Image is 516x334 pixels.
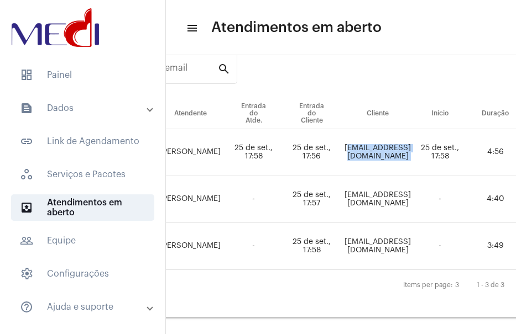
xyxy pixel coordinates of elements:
[415,223,465,270] td: -
[283,176,341,223] td: 25 de set., 17:57
[415,98,465,129] th: Início
[225,176,283,223] td: -
[11,161,154,188] span: Serviços e Pacotes
[225,223,283,270] td: -
[11,227,154,254] span: Equipe
[20,201,33,214] mat-icon: sidenav icon
[156,223,225,270] td: [PERSON_NAME]
[341,223,415,270] td: [EMAIL_ADDRESS][DOMAIN_NAME]
[7,294,165,320] mat-expansion-panel-header: sidenav iconAjuda e suporte
[186,22,197,35] mat-icon: sidenav icon
[156,98,225,129] th: Atendente
[20,168,33,181] span: sidenav icon
[341,98,415,129] th: Cliente
[20,68,33,82] span: sidenav icon
[415,176,465,223] td: -
[20,135,33,148] mat-icon: sidenav icon
[20,102,148,115] mat-panel-title: Dados
[225,98,283,129] th: Entrada do Atde.
[415,129,465,176] td: 25 de set., 17:58
[283,129,341,176] td: 25 de set., 17:56
[341,129,415,176] td: [EMAIL_ADDRESS][DOMAIN_NAME]
[20,300,33,314] mat-icon: sidenav icon
[20,102,33,115] mat-icon: sidenav icon
[11,261,154,287] span: Configurações
[7,95,165,121] mat-expansion-panel-header: sidenav iconDados
[283,98,341,129] th: Entrada do Cliente
[20,234,33,247] mat-icon: sidenav icon
[11,62,154,88] span: Painel
[9,6,102,50] img: d3a1b5fa-500b-b90f-5a1c-719c20e9830b.png
[11,128,154,155] span: Link de Agendamento
[341,176,415,223] td: [EMAIL_ADDRESS][DOMAIN_NAME]
[217,62,231,75] mat-icon: search
[403,282,453,289] div: Items per page:
[156,129,225,176] td: [PERSON_NAME]
[477,282,504,289] div: 1 - 3 de 3
[211,19,382,36] span: Atendimentos em aberto
[283,223,341,270] td: 25 de set., 17:58
[11,194,154,221] span: Atendimentos em aberto
[225,129,283,176] td: 25 de set., 17:58
[20,267,33,280] span: sidenav icon
[20,300,148,314] mat-panel-title: Ajuda e suporte
[455,282,459,289] div: 3
[156,176,225,223] td: [PERSON_NAME]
